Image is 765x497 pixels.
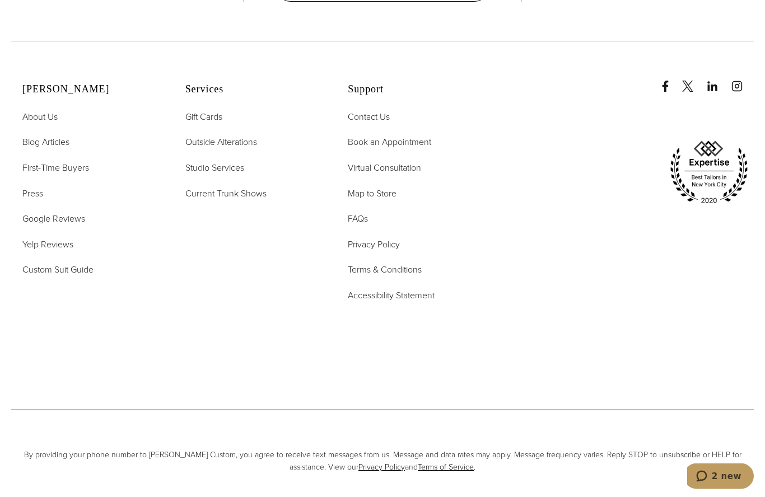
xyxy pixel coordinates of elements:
a: First-Time Buyers [22,161,89,176]
a: Yelp Reviews [22,238,73,252]
a: Terms of Service [418,462,474,473]
h2: Support [348,84,483,96]
span: Blog Articles [22,136,69,149]
span: Accessibility Statement [348,289,435,302]
h2: Services [185,84,320,96]
span: Gift Cards [185,111,222,124]
span: Terms & Conditions [348,264,422,276]
a: Blog Articles [22,135,69,150]
a: Custom Suit Guide [22,263,94,278]
span: FAQs [348,213,368,226]
span: Studio Services [185,162,244,175]
h2: [PERSON_NAME] [22,84,157,96]
span: Press [22,187,43,200]
a: Gift Cards [185,110,222,125]
a: FAQs [348,212,368,227]
a: linkedin [707,70,729,92]
a: Virtual Consultation [348,161,421,176]
a: Current Trunk Shows [185,187,267,201]
span: Yelp Reviews [22,238,73,251]
img: expertise, best tailors in new york city 2020 [664,137,754,209]
a: Privacy Policy [348,238,400,252]
span: Outside Alterations [185,136,257,149]
span: Custom Suit Guide [22,264,94,276]
nav: Support Footer Nav [348,110,483,303]
nav: Alan David Footer Nav [22,110,157,278]
span: Privacy Policy [348,238,400,251]
span: Contact Us [348,111,390,124]
span: About Us [22,111,58,124]
a: Studio Services [185,161,244,176]
span: First-Time Buyers [22,162,89,175]
span: Book an Appointment [348,136,431,149]
a: Book an Appointment [348,135,431,150]
a: Contact Us [348,110,390,125]
nav: Services Footer Nav [185,110,320,201]
a: Outside Alterations [185,135,257,150]
a: Terms & Conditions [348,263,422,278]
a: x/twitter [682,70,705,92]
a: About Us [22,110,58,125]
span: Map to Store [348,187,397,200]
a: Privacy Policy [358,462,405,473]
iframe: Opens a widget where you can chat to one of our agents [687,463,754,491]
span: Virtual Consultation [348,162,421,175]
a: Facebook [660,70,680,92]
a: Accessibility Statement [348,289,435,303]
a: instagram [731,70,754,92]
span: By providing your phone number to [PERSON_NAME] Custom, you agree to receive text messages from u... [11,449,754,475]
a: Press [22,187,43,201]
a: Map to Store [348,187,397,201]
span: Google Reviews [22,213,85,226]
span: Current Trunk Shows [185,187,267,200]
a: Google Reviews [22,212,85,227]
